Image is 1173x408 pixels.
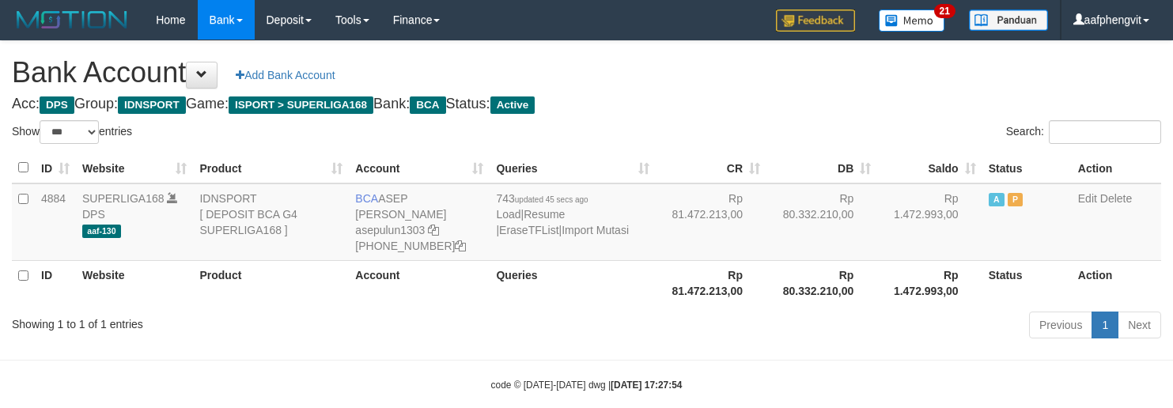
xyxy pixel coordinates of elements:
span: Paused [1008,193,1024,206]
td: 4884 [35,183,76,261]
td: ASEP [PERSON_NAME] [PHONE_NUMBER] [349,183,490,261]
th: ID [35,260,76,305]
th: Rp 81.472.213,00 [656,260,766,305]
td: Rp 80.332.210,00 [766,183,877,261]
th: Saldo: activate to sort column ascending [877,153,982,183]
a: asepulun1303 [355,224,425,236]
th: Account: activate to sort column ascending [349,153,490,183]
span: Active [989,193,1005,206]
a: Add Bank Account [225,62,345,89]
th: Action [1072,260,1161,305]
span: IDNSPORT [118,96,186,114]
th: Status [982,153,1072,183]
th: CR: activate to sort column ascending [656,153,766,183]
img: panduan.png [969,9,1048,31]
td: IDNSPORT [ DEPOSIT BCA G4 SUPERLIGA168 ] [193,183,349,261]
img: Feedback.jpg [776,9,855,32]
small: code © [DATE]-[DATE] dwg | [491,380,683,391]
h1: Bank Account [12,57,1161,89]
label: Search: [1006,120,1161,144]
th: Product [193,260,349,305]
th: Account [349,260,490,305]
strong: [DATE] 17:27:54 [611,380,682,391]
th: Product: activate to sort column ascending [193,153,349,183]
a: SUPERLIGA168 [82,192,165,205]
th: Queries: activate to sort column ascending [490,153,655,183]
th: Status [982,260,1072,305]
span: 21 [934,4,955,18]
div: Showing 1 to 1 of 1 entries [12,310,477,332]
span: BCA [410,96,445,114]
td: Rp 81.472.213,00 [656,183,766,261]
th: Queries [490,260,655,305]
img: MOTION_logo.png [12,8,132,32]
a: Resume [524,208,565,221]
a: Copy 4062281875 to clipboard [455,240,466,252]
span: BCA [355,192,378,205]
span: | | | [496,192,629,236]
a: Load [496,208,520,221]
td: DPS [76,183,193,261]
input: Search: [1049,120,1161,144]
a: 1 [1092,312,1118,338]
th: Website: activate to sort column ascending [76,153,193,183]
a: Import Mutasi [562,224,629,236]
span: 743 [496,192,588,205]
a: Copy asepulun1303 to clipboard [428,224,439,236]
img: Button%20Memo.svg [879,9,945,32]
label: Show entries [12,120,132,144]
a: Previous [1029,312,1092,338]
span: ISPORT > SUPERLIGA168 [229,96,373,114]
span: DPS [40,96,74,114]
span: updated 45 secs ago [515,195,588,204]
select: Showentries [40,120,99,144]
span: Active [490,96,535,114]
a: Edit [1078,192,1097,205]
h4: Acc: Group: Game: Bank: Status: [12,96,1161,112]
span: aaf-130 [82,225,121,238]
th: Website [76,260,193,305]
th: Action [1072,153,1161,183]
a: EraseTFList [499,224,558,236]
td: Rp 1.472.993,00 [877,183,982,261]
th: ID: activate to sort column ascending [35,153,76,183]
th: DB: activate to sort column ascending [766,153,877,183]
a: Next [1118,312,1161,338]
th: Rp 80.332.210,00 [766,260,877,305]
a: Delete [1100,192,1132,205]
th: Rp 1.472.993,00 [877,260,982,305]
